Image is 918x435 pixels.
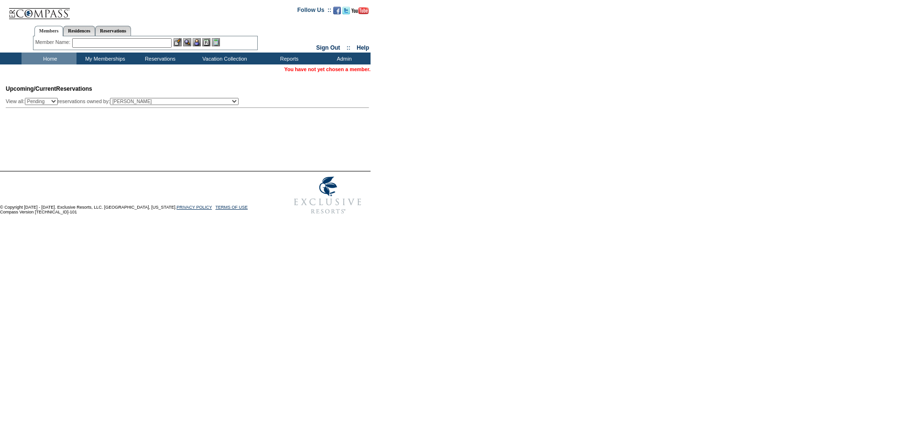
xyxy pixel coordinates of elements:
[76,53,131,64] td: My Memberships
[261,53,316,64] td: Reports
[35,38,72,46] div: Member Name:
[186,53,261,64] td: Vacation Collection
[351,10,369,15] a: Subscribe to our YouTube Channel
[316,44,340,51] a: Sign Out
[6,85,92,92] span: Reservations
[284,66,371,72] span: You have not yet chosen a member.
[357,44,369,51] a: Help
[6,85,56,92] span: Upcoming/Current
[34,26,64,36] a: Members
[316,53,371,64] td: Admin
[285,171,371,219] img: Exclusive Resorts
[342,10,350,15] a: Follow us on Twitter
[174,38,182,46] img: b_edit.gif
[22,53,76,64] td: Home
[297,6,331,17] td: Follow Us ::
[351,7,369,14] img: Subscribe to our YouTube Channel
[63,26,95,36] a: Residences
[131,53,186,64] td: Reservations
[216,205,248,210] a: TERMS OF USE
[193,38,201,46] img: Impersonate
[202,38,210,46] img: Reservations
[6,98,243,105] div: View all: reservations owned by:
[95,26,131,36] a: Reservations
[347,44,350,51] span: ::
[342,7,350,14] img: Follow us on Twitter
[333,7,341,14] img: Become our fan on Facebook
[183,38,191,46] img: View
[212,38,220,46] img: b_calculator.gif
[333,10,341,15] a: Become our fan on Facebook
[176,205,212,210] a: PRIVACY POLICY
